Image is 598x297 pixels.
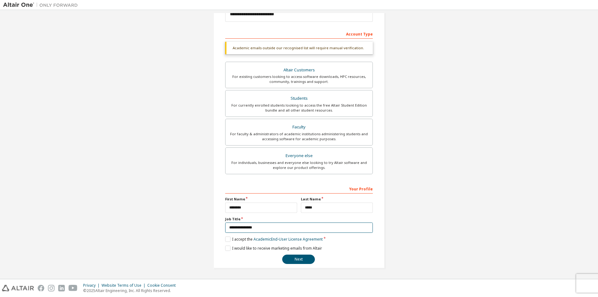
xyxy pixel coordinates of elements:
[229,94,369,103] div: Students
[69,285,78,291] img: youtube.svg
[225,29,373,39] div: Account Type
[282,255,315,264] button: Next
[225,42,373,54] div: Academic emails outside our recognised list will require manual verification.
[83,283,102,288] div: Privacy
[301,197,373,202] label: Last Name
[225,184,373,194] div: Your Profile
[48,285,55,291] img: instagram.svg
[225,246,322,251] label: I would like to receive marketing emails from Altair
[229,123,369,132] div: Faculty
[58,285,65,291] img: linkedin.svg
[229,66,369,74] div: Altair Customers
[38,285,44,291] img: facebook.svg
[147,283,179,288] div: Cookie Consent
[2,285,34,291] img: altair_logo.svg
[225,237,323,242] label: I accept the
[102,283,147,288] div: Website Terms of Use
[229,160,369,170] div: For individuals, businesses and everyone else looking to try Altair software and explore our prod...
[229,103,369,113] div: For currently enrolled students looking to access the free Altair Student Edition bundle and all ...
[254,237,323,242] a: Academic End-User License Agreement
[229,132,369,141] div: For faculty & administrators of academic institutions administering students and accessing softwa...
[225,217,373,222] label: Job Title
[229,74,369,84] div: For existing customers looking to access software downloads, HPC resources, community, trainings ...
[3,2,81,8] img: Altair One
[83,288,179,293] p: © 2025 Altair Engineering, Inc. All Rights Reserved.
[229,151,369,160] div: Everyone else
[225,197,297,202] label: First Name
